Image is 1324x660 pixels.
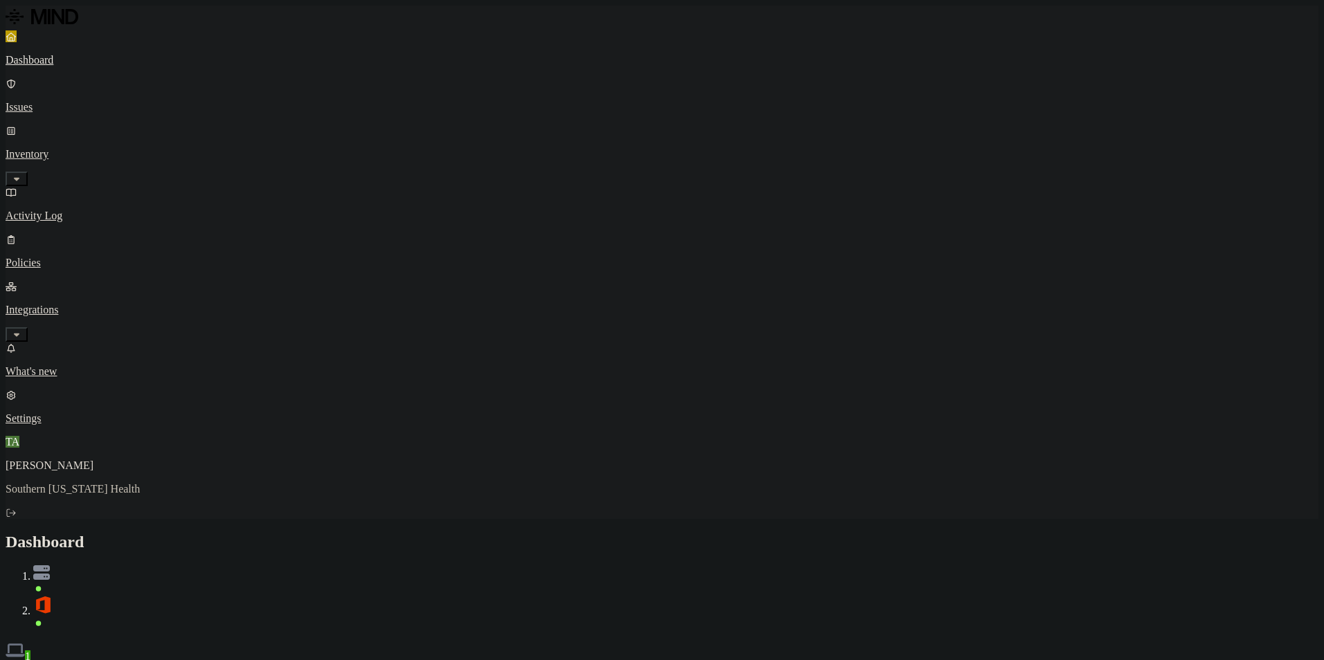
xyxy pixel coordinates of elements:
img: endpoint.svg [6,641,25,660]
a: What's new [6,342,1318,378]
p: Southern [US_STATE] Health [6,483,1318,495]
span: TA [6,436,19,448]
a: Activity Log [6,186,1318,222]
a: Settings [6,389,1318,425]
a: Inventory [6,125,1318,184]
p: Integrations [6,304,1318,316]
p: Dashboard [6,54,1318,66]
a: Issues [6,77,1318,113]
a: Policies [6,233,1318,269]
p: Issues [6,101,1318,113]
h2: Dashboard [6,533,1318,551]
a: Dashboard [6,30,1318,66]
img: azure-files.svg [33,565,50,580]
p: What's new [6,365,1318,378]
p: Settings [6,412,1318,425]
a: Integrations [6,280,1318,340]
p: Activity Log [6,210,1318,222]
p: Policies [6,257,1318,269]
img: MIND [6,6,78,28]
a: MIND [6,6,1318,30]
p: Inventory [6,148,1318,161]
img: office-365.svg [33,595,53,614]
